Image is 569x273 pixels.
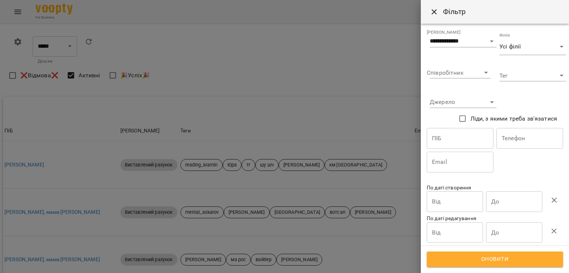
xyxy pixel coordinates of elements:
[499,33,510,38] label: Філія
[427,184,563,192] p: По даті створення
[499,38,566,55] div: Усі філії
[470,114,557,123] span: Ліди, з якими треба зв'язатися
[427,30,460,35] label: [PERSON_NAME]
[427,215,563,222] p: По даті редагування
[435,255,555,264] span: Оновити
[427,70,463,76] label: Співробітник
[427,252,563,267] button: Оновити
[499,42,557,51] span: Усі філії
[425,3,443,21] button: Close
[443,6,560,17] h6: Фільтр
